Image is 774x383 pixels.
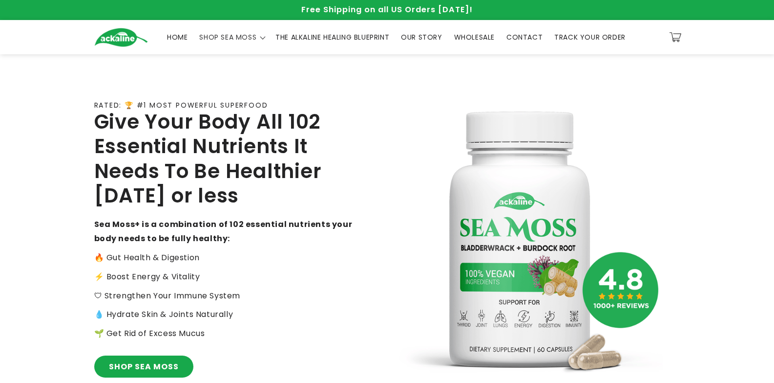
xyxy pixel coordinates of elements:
span: SHOP SEA MOSS [199,33,256,42]
p: 🔥 Gut Health & Digestion [94,251,353,265]
span: OUR STORY [401,33,442,42]
span: Free Shipping on all US Orders [DATE]! [301,4,473,15]
summary: SHOP SEA MOSS [193,27,270,47]
a: CONTACT [501,27,548,47]
p: RATED: 🏆 #1 MOST POWERFUL SUPERFOOD [94,101,268,110]
strong: Sea Moss+ is a combination of 102 essential nutrients your body needs to be fully healthy: [94,219,353,244]
span: CONTACT [506,33,543,42]
a: OUR STORY [395,27,448,47]
span: HOME [167,33,188,42]
p: 🛡 Strengthen Your Immune System [94,289,353,303]
a: HOME [161,27,193,47]
p: 🌱 Get Rid of Excess Mucus [94,327,353,341]
h2: Give Your Body All 102 Essential Nutrients It Needs To Be Healthier [DATE] or less [94,110,353,208]
a: THE ALKALINE HEALING BLUEPRINT [270,27,395,47]
p: 💧 Hydrate Skin & Joints Naturally [94,308,353,322]
img: Ackaline [94,28,148,47]
span: THE ALKALINE HEALING BLUEPRINT [275,33,389,42]
a: WHOLESALE [448,27,501,47]
a: TRACK YOUR ORDER [548,27,631,47]
span: WHOLESALE [454,33,495,42]
span: TRACK YOUR ORDER [554,33,626,42]
a: SHOP SEA MOSS [94,356,193,378]
p: ⚡️ Boost Energy & Vitality [94,270,353,284]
